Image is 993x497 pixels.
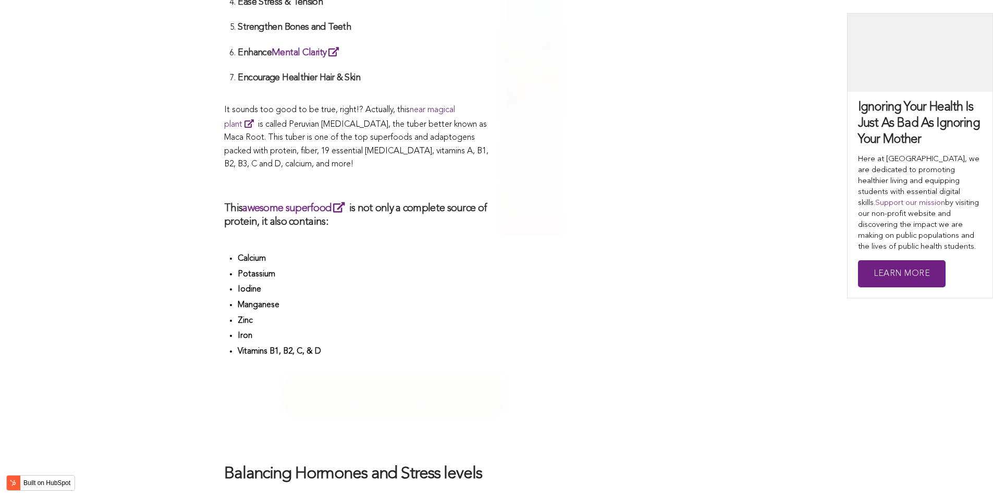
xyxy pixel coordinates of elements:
strong: Calcium [238,254,266,263]
a: near magical plant [224,106,455,129]
a: awesome superfood [242,203,349,214]
h4: Encourage Healthier Hair & Skin [238,72,563,84]
strong: Potassium [238,270,275,278]
strong: Zinc [238,317,253,325]
strong: Iron [238,332,252,340]
h4: Enhance [238,46,563,59]
h4: Strengthen Bones and Teeth [238,21,563,33]
img: Which Maca Type Is Best For You? Maca Calculator [280,373,507,419]
strong: Manganese [238,301,279,309]
iframe: Chat Widget [941,447,993,497]
a: Mental Clarity [272,48,343,57]
strong: Vitamins B1, B2, C, & D [238,347,321,356]
label: Built on HubSpot [19,476,75,490]
img: HubSpot sprocket logo [7,477,19,489]
h2: Balancing Hormones and Stress levels [224,464,563,486]
span: It sounds too good to be true, right!? Actually, this is called Peruvian [MEDICAL_DATA], the tube... [224,106,488,168]
h3: This is not only a complete source of protein, it also contains: [224,201,563,229]
strong: Iodine [238,285,261,294]
button: Built on HubSpot [6,475,75,491]
a: Learn More [858,260,946,288]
